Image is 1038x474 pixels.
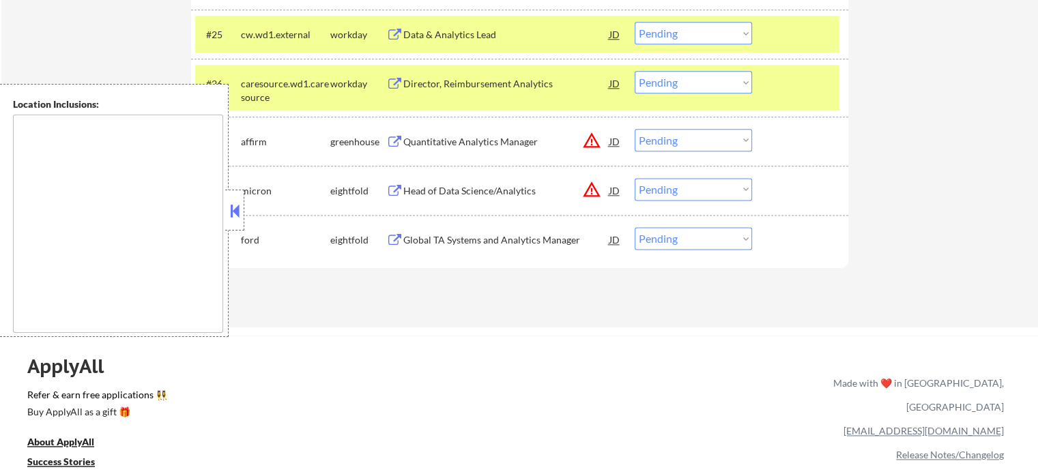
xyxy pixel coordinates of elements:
[844,425,1004,436] a: [EMAIL_ADDRESS][DOMAIN_NAME]
[608,178,622,203] div: JD
[403,184,609,198] div: Head of Data Science/Analytics
[27,407,164,417] div: Buy ApplyAll as a gift 🎁
[403,135,609,149] div: Quantitative Analytics Manager
[27,456,95,467] u: Success Stories
[608,129,622,153] div: JD
[403,28,609,42] div: Data & Analytics Lead
[582,131,601,150] button: warning_amber
[27,434,113,451] a: About ApplyAll
[330,135,386,149] div: greenhouse
[330,77,386,91] div: workday
[330,233,386,247] div: eightfold
[27,390,548,404] a: Refer & earn free applications 👯‍♀️
[241,77,330,104] div: caresource.wd1.caresource
[27,436,94,447] u: About ApplyAll
[330,28,386,42] div: workday
[241,135,330,149] div: affirm
[27,404,164,421] a: Buy ApplyAll as a gift 🎁
[403,233,609,247] div: Global TA Systems and Analytics Manager
[608,227,622,252] div: JD
[608,71,622,95] div: JD
[206,77,230,91] div: #26
[206,28,230,42] div: #25
[896,449,1004,460] a: Release Notes/Changelog
[241,233,330,247] div: ford
[330,184,386,198] div: eightfold
[582,180,601,199] button: warning_amber
[403,77,609,91] div: Director, Reimbursement Analytics
[608,22,622,46] div: JD
[27,355,119,378] div: ApplyAll
[13,98,223,111] div: Location Inclusions:
[27,454,113,471] a: Success Stories
[828,371,1004,419] div: Made with ❤️ in [GEOGRAPHIC_DATA], [GEOGRAPHIC_DATA]
[241,28,330,42] div: cw.wd1.external
[241,184,330,198] div: micron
